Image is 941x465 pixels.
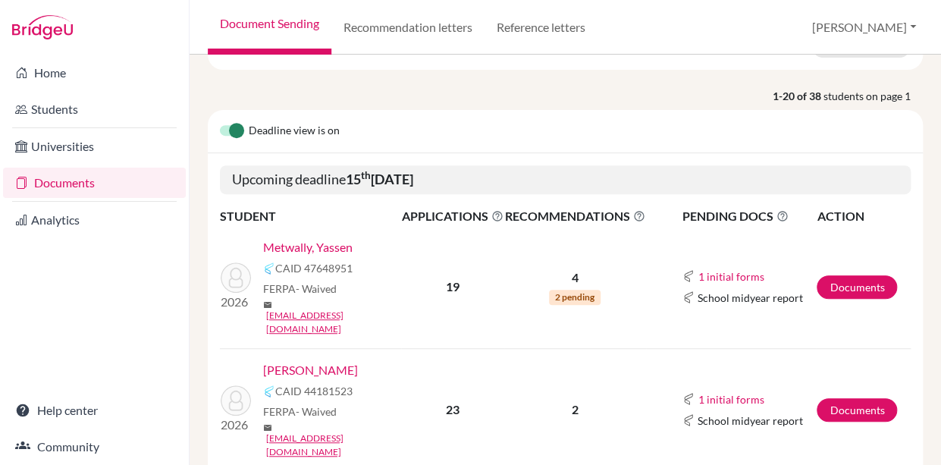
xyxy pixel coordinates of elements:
[446,402,460,416] b: 23
[221,262,251,293] img: Metwally, Yassen
[263,281,337,297] span: FERPA
[266,432,412,459] a: [EMAIL_ADDRESS][DOMAIN_NAME]
[275,383,353,399] span: CAID 44181523
[446,279,460,294] b: 19
[221,385,251,416] img: Rabie, Mohamed
[698,290,803,306] span: School midyear report
[3,58,186,88] a: Home
[263,404,337,419] span: FERPA
[266,309,412,336] a: [EMAIL_ADDRESS][DOMAIN_NAME]
[263,385,275,397] img: Common App logo
[682,414,695,426] img: Common App logo
[263,423,272,432] span: mail
[698,268,765,285] button: 1 initial forms
[402,207,503,225] span: APPLICATIONS
[505,401,645,419] p: 2
[773,88,823,104] strong: 1-20 of 38
[263,262,275,275] img: Common App logo
[682,270,695,282] img: Common App logo
[3,131,186,162] a: Universities
[249,122,340,140] span: Deadline view is on
[549,290,601,305] span: 2 pending
[816,206,911,226] th: ACTION
[263,361,358,379] a: [PERSON_NAME]
[263,300,272,309] span: mail
[221,293,251,311] p: 2026
[698,413,803,429] span: School midyear report
[682,291,695,303] img: Common App logo
[505,269,645,287] p: 4
[817,275,897,299] a: Documents
[3,205,186,235] a: Analytics
[220,165,911,194] h5: Upcoming deadline
[682,393,695,405] img: Common App logo
[823,88,923,104] span: students on page 1
[3,94,186,124] a: Students
[220,206,401,226] th: STUDENT
[3,168,186,198] a: Documents
[263,238,353,256] a: Metwally, Yassen
[296,405,337,418] span: - Waived
[221,416,251,434] p: 2026
[698,391,765,408] button: 1 initial forms
[682,207,816,225] span: PENDING DOCS
[3,432,186,462] a: Community
[3,395,186,426] a: Help center
[817,398,897,422] a: Documents
[346,171,413,187] b: 15 [DATE]
[275,260,353,276] span: CAID 47648951
[505,207,645,225] span: RECOMMENDATIONS
[12,15,73,39] img: Bridge-U
[805,13,923,42] button: [PERSON_NAME]
[296,282,337,295] span: - Waived
[361,169,371,181] sup: th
